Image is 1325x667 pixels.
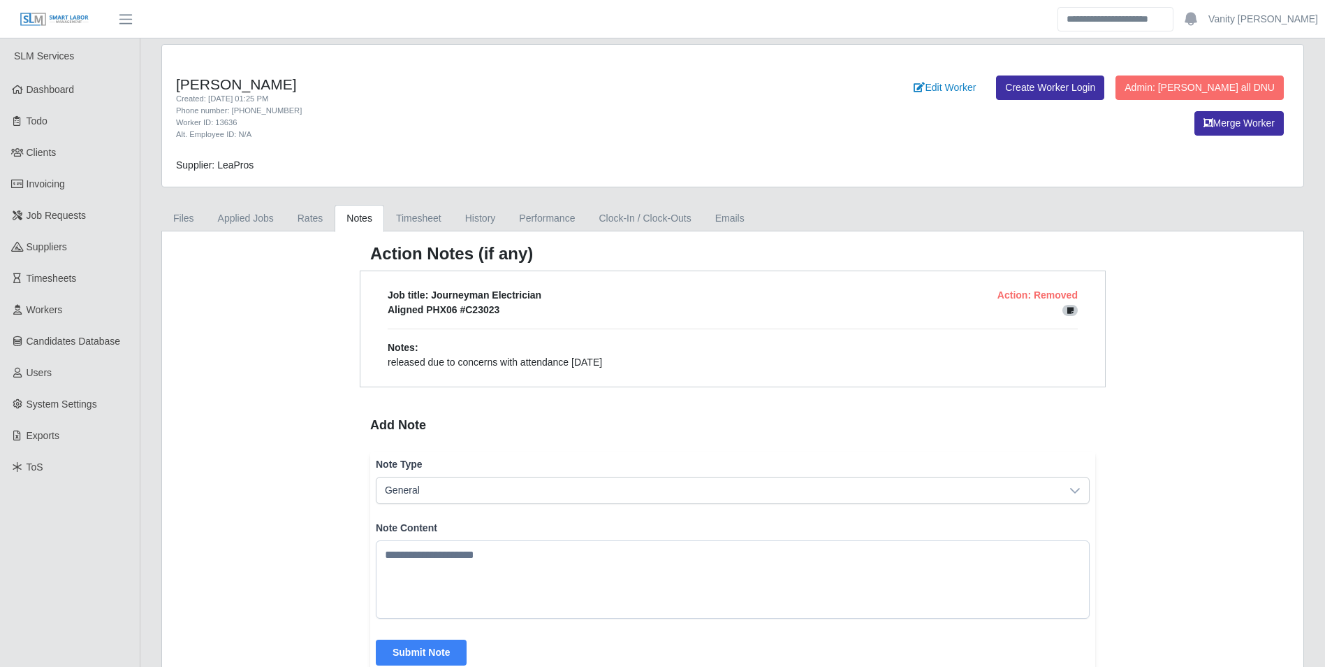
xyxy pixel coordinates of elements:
a: History [453,205,508,232]
div: Created: [DATE] 01:25 PM [176,93,817,105]
span: Job Requests [27,210,87,221]
a: Create Worker Login [996,76,1104,100]
span: Notes: [388,342,418,353]
a: Rates [286,205,335,232]
a: Edit Note [1062,304,1078,315]
span: System Settings [27,399,97,410]
span: Clients [27,147,57,158]
a: Notes [335,205,384,232]
span: Supplier: LeaPros [176,159,254,171]
a: Timesheet [384,205,453,232]
a: Applied Jobs [206,205,286,232]
span: Workers [27,304,63,315]
span: General [376,478,1061,503]
button: Merge Worker [1194,111,1284,136]
h3: Action Notes (if any) [370,243,1095,265]
a: Edit Worker [905,76,985,100]
span: Todo [27,115,47,127]
span: Invoicing [27,178,65,189]
span: Users [27,367,52,378]
div: Phone number: [PHONE_NUMBER] [176,105,817,117]
img: SLM Logo [20,12,89,27]
div: Worker ID: 13636 [176,117,817,129]
span: SLM Services [14,50,74,62]
h4: [PERSON_NAME] [176,76,817,93]
input: Search [1057,7,1173,31]
label: Note Content [376,521,1090,535]
a: Files [161,205,206,232]
span: Timesheets [27,273,77,284]
div: Alt. Employee ID: N/A [176,129,817,141]
h2: Add Note [370,415,1095,435]
span: ToS [27,461,43,473]
span: Dashboard [27,84,75,95]
span: Candidates Database [27,336,121,347]
a: Clock-In / Clock-Outs [587,205,703,232]
p: released due to concerns with attendance [DATE] [388,355,1078,370]
label: Note Type [376,457,1090,471]
a: Performance [507,205,587,232]
button: Admin: [PERSON_NAME] all DNU [1115,76,1284,100]
span: Aligned PHX06 #C23023 [388,304,499,315]
span: Job title: Journeyman Electrician [388,289,541,301]
span: Suppliers [27,241,67,252]
span: Exports [27,430,59,441]
button: Submit Note [376,640,467,666]
a: Emails [703,205,756,232]
a: Vanity [PERSON_NAME] [1208,12,1318,27]
span: Action: Removed [997,289,1078,301]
